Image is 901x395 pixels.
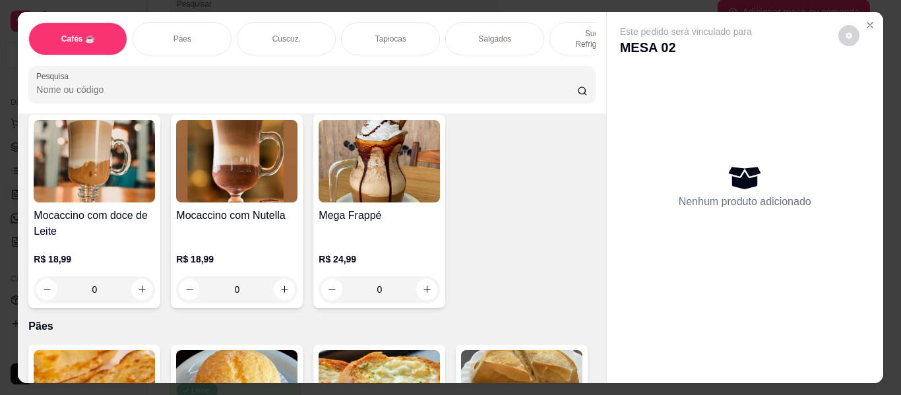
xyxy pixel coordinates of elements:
[36,83,577,96] input: Pesquisa
[34,253,155,266] p: R$ 18,99
[34,208,155,239] h4: Mocaccino com doce de Leite
[34,120,155,202] img: product-image
[838,25,859,46] button: decrease-product-quantity
[131,279,152,300] button: increase-product-quantity
[176,120,297,202] img: product-image
[319,253,440,266] p: R$ 24,99
[173,34,191,44] p: Pães
[416,279,437,300] button: increase-product-quantity
[319,208,440,224] h4: Mega Frappé
[620,38,752,57] p: MESA 02
[859,15,881,36] button: Close
[28,319,595,334] p: Pães
[620,25,752,38] p: Este pedido será vinculado para
[274,279,295,300] button: increase-product-quantity
[176,253,297,266] p: R$ 18,99
[321,279,342,300] button: decrease-product-quantity
[179,279,200,300] button: decrease-product-quantity
[679,194,811,210] p: Nenhum produto adicionado
[478,34,511,44] p: Salgados
[61,34,95,44] p: Cafés ☕
[375,34,406,44] p: Tapiocas
[561,28,637,49] p: Sucos e Refrigerantes
[319,120,440,202] img: product-image
[272,34,301,44] p: Cuscuz.
[36,71,73,82] label: Pesquisa
[176,208,297,224] h4: Mocaccino com Nutella
[36,279,57,300] button: decrease-product-quantity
